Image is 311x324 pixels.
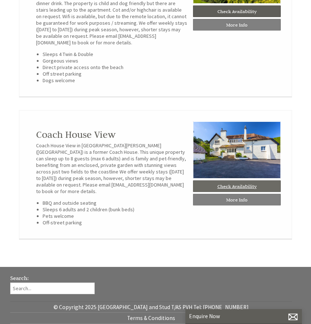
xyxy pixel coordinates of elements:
a: Coach House View [36,129,115,140]
li: Sleeps 6 adults and 2 children (bunk beds) [43,206,187,213]
li: Sleeps 4 Twin & Double [43,51,187,57]
a: Check Availability [193,180,281,192]
p: Coach House View in [GEOGRAPHIC_DATA][PERSON_NAME] ([GEOGRAPHIC_DATA]) is a former Coach House. T... [36,142,187,195]
li: Gorgeous views [43,57,187,64]
a: Terms & Conditions [10,313,292,324]
li: Dogs welcome [43,77,187,84]
li: Off street parking [43,71,187,77]
h3: Search: [10,275,95,281]
li: BBQ and outside seating [43,200,187,206]
a: © Copyright 2025 [GEOGRAPHIC_DATA] and Stud T/AS PVH Tel: [PHONE_NUMBER] [10,302,292,313]
a: More Info [193,19,281,31]
li: Direct private access onto the beach [43,64,187,71]
a: More Info [193,194,281,205]
a: Check Availability [193,5,281,17]
input: Search... [10,283,95,294]
img: Coach_House_1.original.jpg [193,121,281,178]
p: Enquire Now [189,313,298,320]
li: Pets welcome [43,213,187,219]
li: Off-street parking [43,219,187,226]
